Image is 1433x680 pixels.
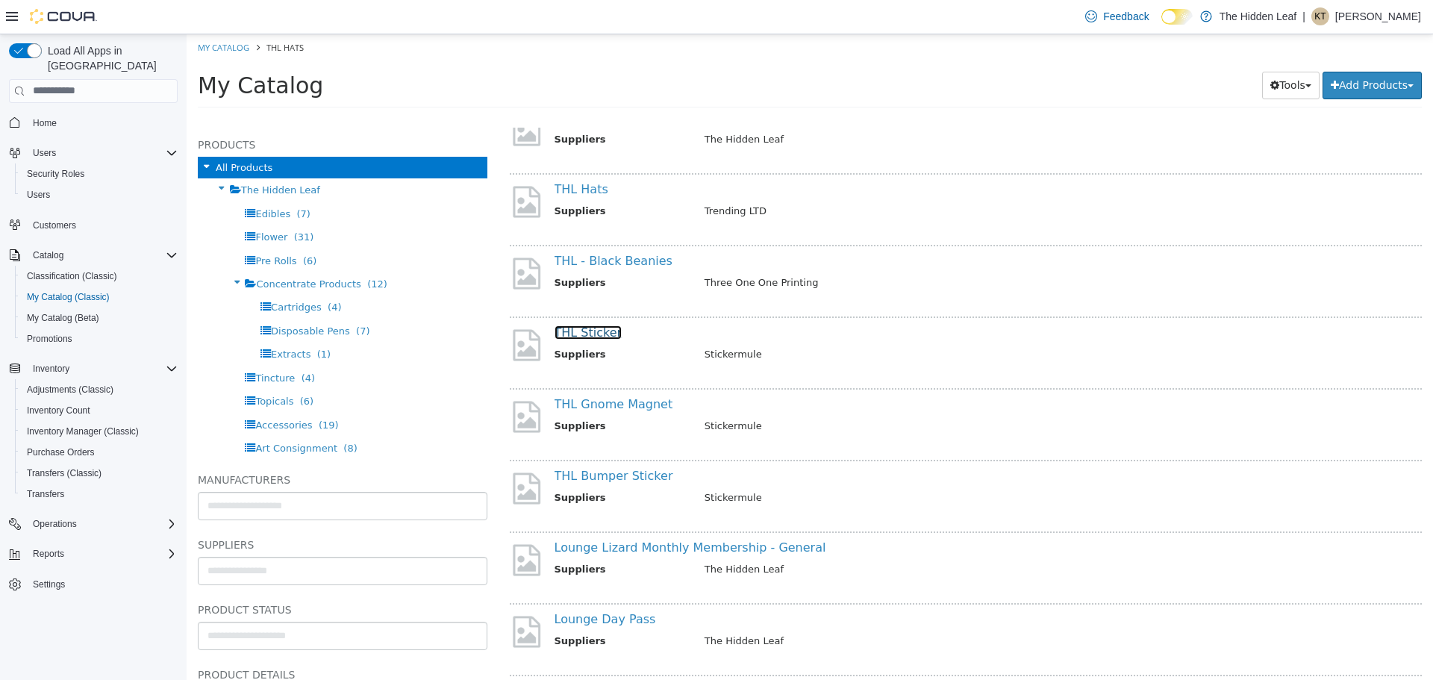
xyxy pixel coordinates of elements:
a: Inventory Count [21,402,96,419]
button: Add Products [1136,37,1235,65]
button: Users [3,143,184,163]
a: Security Roles [21,165,90,183]
button: Users [27,144,62,162]
span: Transfers (Classic) [21,464,178,482]
span: Settings [27,575,178,593]
span: Home [27,113,178,132]
span: Adjustments (Classic) [27,384,113,396]
span: Catalog [33,249,63,261]
span: Reports [27,545,178,563]
span: Extracts [84,314,124,325]
span: Tincture [69,338,108,349]
span: Edibles [69,174,104,185]
span: Users [27,144,178,162]
a: THL - Black Beanies [368,219,486,234]
td: Trending LTD [507,169,1202,188]
span: Users [33,147,56,159]
span: Pre Rolls [69,221,110,232]
button: Operations [27,515,83,533]
button: Security Roles [15,163,184,184]
span: Security Roles [27,168,84,180]
span: My Catalog (Beta) [21,309,178,327]
img: missing-image.png [323,78,357,114]
span: Flower [69,197,101,208]
span: Promotions [27,333,72,345]
a: THL Bumper Sticker [368,434,487,449]
button: Catalog [3,245,184,266]
a: Users [21,186,56,204]
button: Reports [27,545,70,563]
input: Dark Mode [1161,9,1193,25]
span: My Catalog (Classic) [27,291,110,303]
span: Catalog [27,246,178,264]
span: (1) [131,314,144,325]
img: Cova [30,9,97,24]
span: (31) [107,197,128,208]
button: Inventory Count [15,400,184,421]
span: Classification (Classic) [21,267,178,285]
td: The Hidden Leaf [507,528,1202,546]
th: Suppliers [368,241,507,260]
button: Adjustments (Classic) [15,379,184,400]
button: Operations [3,514,184,534]
a: Home [27,114,63,132]
a: Inventory Manager (Classic) [21,422,145,440]
button: Tools [1075,37,1133,65]
th: Suppliers [368,599,507,618]
span: (7) [169,291,183,302]
span: (6) [116,221,130,232]
button: Classification (Classic) [15,266,184,287]
a: Purchase Orders [21,443,101,461]
button: Users [15,184,184,205]
span: Feedback [1103,9,1149,24]
a: My Catalog [11,7,63,19]
a: Classification (Classic) [21,267,123,285]
a: Transfers [21,485,70,503]
span: Adjustments (Classic) [21,381,178,399]
a: THL Sticker [368,291,436,305]
a: Lounge Day Pass [368,578,469,592]
button: Transfers (Classic) [15,463,184,484]
span: KT [1314,7,1326,25]
span: Users [21,186,178,204]
span: Cartridges [84,267,135,278]
button: Home [3,112,184,134]
span: Inventory [27,360,178,378]
span: (8) [157,408,170,419]
button: Purchase Orders [15,442,184,463]
span: Disposable Pens [84,291,163,302]
div: Kenneth Townsend [1311,7,1329,25]
button: Inventory [3,358,184,379]
button: My Catalog (Classic) [15,287,184,308]
img: missing-image.png [323,293,357,329]
span: (6) [113,361,127,372]
td: Three One One Printing [507,241,1202,260]
span: Purchase Orders [21,443,178,461]
span: (4) [115,338,128,349]
td: The Hidden Leaf [507,599,1202,618]
span: Art Consignment [69,408,151,419]
button: My Catalog (Beta) [15,308,184,328]
p: The Hidden Leaf [1220,7,1297,25]
th: Suppliers [368,384,507,403]
a: Transfers (Classic) [21,464,107,482]
img: missing-image.png [323,579,357,616]
td: Stickermule [507,384,1202,403]
img: missing-image.png [323,364,357,401]
span: Inventory Manager (Classic) [27,425,139,437]
a: My Catalog (Beta) [21,309,105,327]
p: | [1302,7,1305,25]
th: Suppliers [368,98,507,116]
span: My Catalog (Beta) [27,312,99,324]
a: My Catalog (Classic) [21,288,116,306]
span: Transfers [21,485,178,503]
a: Settings [27,575,71,593]
button: Catalog [27,246,69,264]
button: Customers [3,214,184,236]
span: Transfers [27,488,64,500]
span: Inventory Manager (Classic) [21,422,178,440]
span: Classification (Classic) [27,270,117,282]
span: Accessories [69,385,125,396]
span: Promotions [21,330,178,348]
span: Inventory [33,363,69,375]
